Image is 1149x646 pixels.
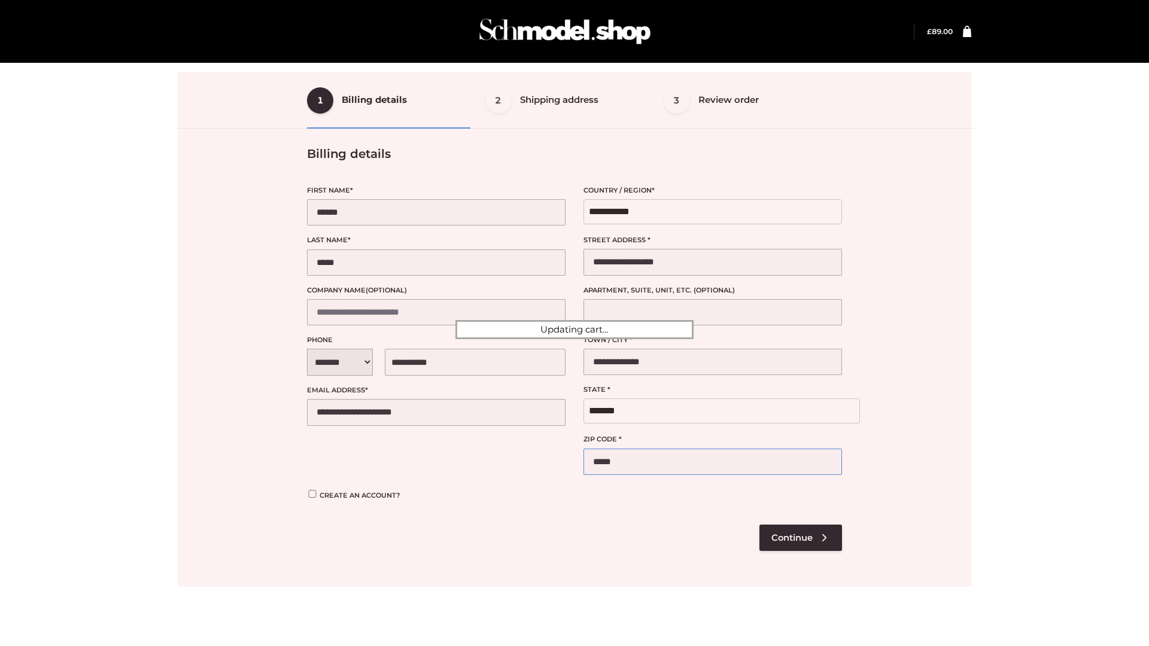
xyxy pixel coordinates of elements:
bdi: 89.00 [927,27,953,36]
a: £89.00 [927,27,953,36]
span: £ [927,27,932,36]
div: Updating cart... [455,320,694,339]
img: Schmodel Admin 964 [475,8,655,55]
